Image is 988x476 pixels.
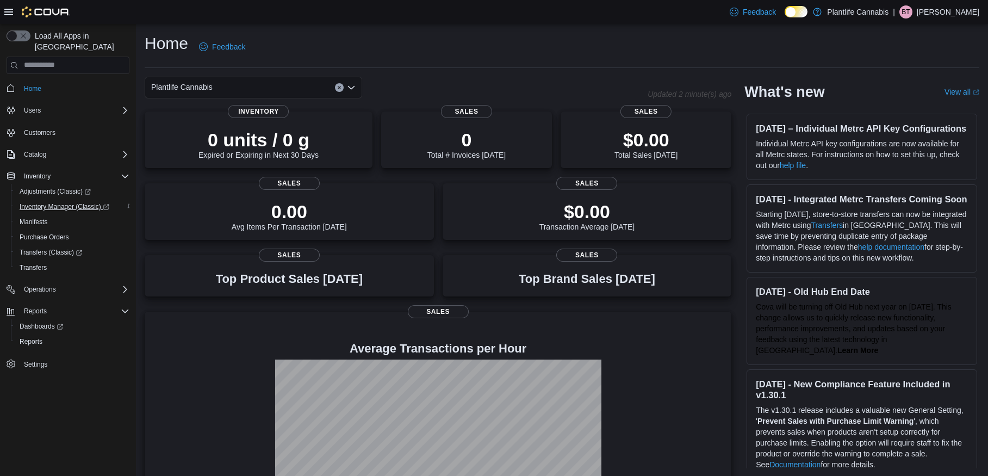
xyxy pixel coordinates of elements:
h3: Top Brand Sales [DATE] [519,273,655,286]
span: Reports [20,337,42,346]
span: Feedback [212,41,245,52]
button: Reports [2,304,134,319]
svg: External link [973,89,979,96]
div: Expired or Expiring in Next 30 Days [198,129,319,159]
span: Sales [556,177,617,190]
span: Adjustments (Classic) [20,187,91,196]
button: Inventory [20,170,55,183]
span: Inventory [24,172,51,181]
span: Operations [20,283,129,296]
span: Settings [20,357,129,370]
input: Dark Mode [785,6,807,17]
button: Users [20,104,45,117]
span: Sales [441,105,492,118]
span: Manifests [15,215,129,228]
a: Transfers (Classic) [11,245,134,260]
span: Transfers (Classic) [15,246,129,259]
a: Settings [20,358,52,371]
p: Plantlife Cannabis [827,5,888,18]
a: Inventory Manager (Classic) [11,199,134,214]
a: Customers [20,126,60,139]
span: Manifests [20,218,47,226]
button: Transfers [11,260,134,275]
span: Sales [408,305,469,318]
div: Transaction Average [DATE] [539,201,635,231]
span: Reports [15,335,129,348]
span: Transfers (Classic) [20,248,82,257]
p: $0.00 [539,201,635,222]
span: Reports [24,307,47,316]
nav: Complex example [7,76,129,400]
h3: Top Product Sales [DATE] [216,273,363,286]
button: Catalog [20,148,51,161]
a: help documentation [858,243,924,251]
p: 0.00 [232,201,347,222]
span: Inventory [228,105,289,118]
span: Customers [20,126,129,139]
span: BT [902,5,910,18]
a: Adjustments (Classic) [11,184,134,199]
a: help file [780,161,806,170]
span: Dashboards [15,320,129,333]
button: Manifests [11,214,134,230]
span: Catalog [20,148,129,161]
a: Inventory Manager (Classic) [15,200,114,213]
a: Feedback [725,1,780,23]
span: Adjustments (Classic) [15,185,129,198]
img: Cova [22,7,70,17]
button: Home [2,81,134,96]
a: Purchase Orders [15,231,73,244]
span: Load All Apps in [GEOGRAPHIC_DATA] [30,30,129,52]
p: Individual Metrc API key configurations are now available for all Metrc states. For instructions ... [756,138,968,171]
span: Transfers [15,261,129,274]
a: Reports [15,335,47,348]
a: Manifests [15,215,52,228]
p: Updated 2 minute(s) ago [648,90,731,98]
a: Learn More [837,346,878,355]
button: Open list of options [347,83,356,92]
div: Avg Items Per Transaction [DATE] [232,201,347,231]
a: Home [20,82,46,95]
button: Catalog [2,147,134,162]
p: 0 [427,129,506,151]
a: Transfers (Classic) [15,246,86,259]
a: Feedback [195,36,250,58]
h3: [DATE] - New Compliance Feature Included in v1.30.1 [756,379,968,400]
div: Total # Invoices [DATE] [427,129,506,159]
a: Transfers [811,221,843,230]
h3: [DATE] - Old Hub End Date [756,286,968,297]
button: Purchase Orders [11,230,134,245]
span: Dashboards [20,322,63,331]
button: Users [2,103,134,118]
span: Users [20,104,129,117]
a: Transfers [15,261,51,274]
a: Documentation [769,460,821,469]
span: Purchase Orders [20,233,69,242]
button: Reports [20,305,51,318]
p: The v1.30.1 release includes a valuable new General Setting, ' ', which prevents sales when produ... [756,405,968,470]
button: Reports [11,334,134,349]
button: Customers [2,125,134,140]
span: Customers [24,128,55,137]
button: Clear input [335,83,344,92]
span: Transfers [20,263,47,272]
h3: [DATE] – Individual Metrc API Key Configurations [756,123,968,134]
span: Settings [24,360,47,369]
span: Sales [259,177,320,190]
button: Operations [2,282,134,297]
p: [PERSON_NAME] [917,5,979,18]
a: Dashboards [15,320,67,333]
span: Sales [556,249,617,262]
button: Inventory [2,169,134,184]
div: Brodie Thomson [899,5,912,18]
span: Purchase Orders [15,231,129,244]
span: Inventory Manager (Classic) [20,202,109,211]
span: Sales [620,105,672,118]
button: Operations [20,283,60,296]
span: Feedback [743,7,776,17]
p: | [893,5,895,18]
p: $0.00 [614,129,678,151]
span: Home [20,82,129,95]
